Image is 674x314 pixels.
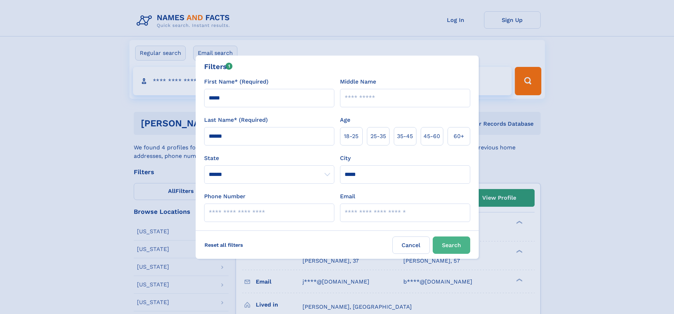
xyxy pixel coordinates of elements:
[340,154,351,162] label: City
[397,132,413,141] span: 35‑45
[204,61,233,72] div: Filters
[204,192,246,201] label: Phone Number
[340,192,355,201] label: Email
[344,132,358,141] span: 18‑25
[433,236,470,254] button: Search
[200,236,248,253] label: Reset all filters
[204,116,268,124] label: Last Name* (Required)
[454,132,464,141] span: 60+
[340,116,350,124] label: Age
[370,132,386,141] span: 25‑35
[204,154,334,162] label: State
[392,236,430,254] label: Cancel
[424,132,440,141] span: 45‑60
[340,78,376,86] label: Middle Name
[204,78,269,86] label: First Name* (Required)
